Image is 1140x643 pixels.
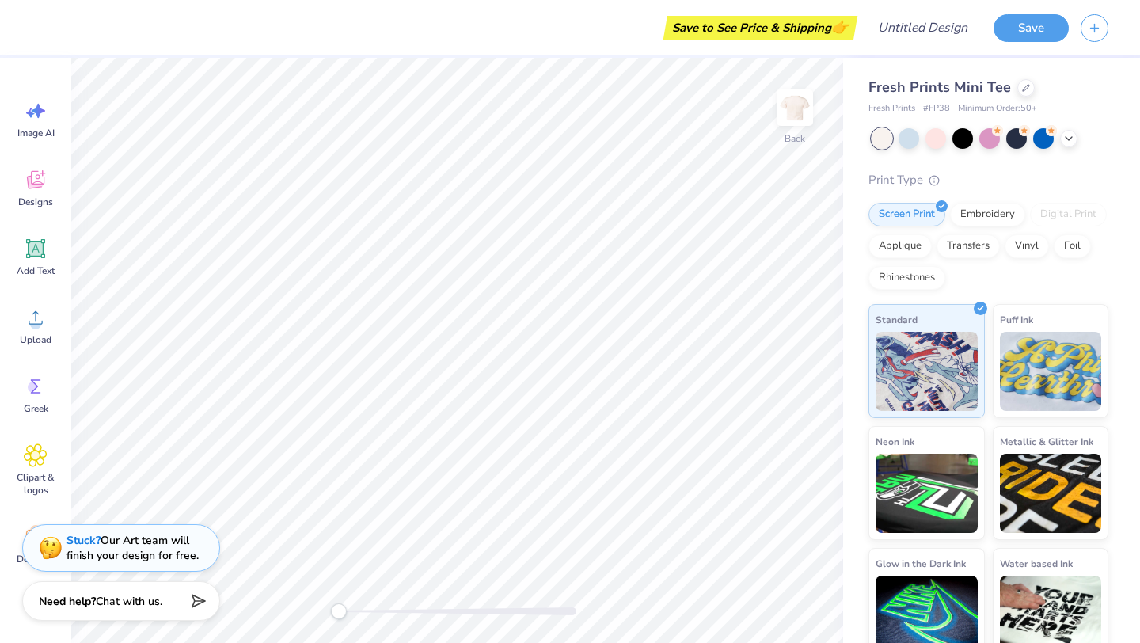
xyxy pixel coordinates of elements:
span: 👉 [831,17,849,36]
span: Standard [876,311,918,328]
img: Metallic & Glitter Ink [1000,454,1102,533]
div: Foil [1054,234,1091,258]
span: Fresh Prints [868,102,915,116]
span: Neon Ink [876,433,914,450]
div: Accessibility label [331,603,347,619]
span: Decorate [17,553,55,565]
span: Upload [20,333,51,346]
img: Neon Ink [876,454,978,533]
div: Print Type [868,171,1108,189]
span: Glow in the Dark Ink [876,555,966,572]
div: Back [785,131,805,146]
span: Add Text [17,264,55,277]
input: Untitled Design [865,12,982,44]
img: Back [779,92,811,124]
span: Minimum Order: 50 + [958,102,1037,116]
span: # FP38 [923,102,950,116]
div: Rhinestones [868,266,945,290]
div: Embroidery [950,203,1025,226]
span: Greek [24,402,48,415]
img: Puff Ink [1000,332,1102,411]
span: Image AI [17,127,55,139]
div: Vinyl [1005,234,1049,258]
span: Water based Ink [1000,555,1073,572]
span: Clipart & logos [9,471,62,497]
div: Digital Print [1030,203,1107,226]
strong: Need help? [39,594,96,609]
div: Screen Print [868,203,945,226]
div: Transfers [937,234,1000,258]
button: Save [994,14,1069,42]
div: Our Art team will finish your design for free. [66,533,199,563]
span: Puff Ink [1000,311,1033,328]
div: Save to See Price & Shipping [667,16,853,40]
div: Applique [868,234,932,258]
img: Standard [876,332,978,411]
span: Chat with us. [96,594,162,609]
strong: Stuck? [66,533,101,548]
span: Designs [18,196,53,208]
span: Fresh Prints Mini Tee [868,78,1011,97]
span: Metallic & Glitter Ink [1000,433,1093,450]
